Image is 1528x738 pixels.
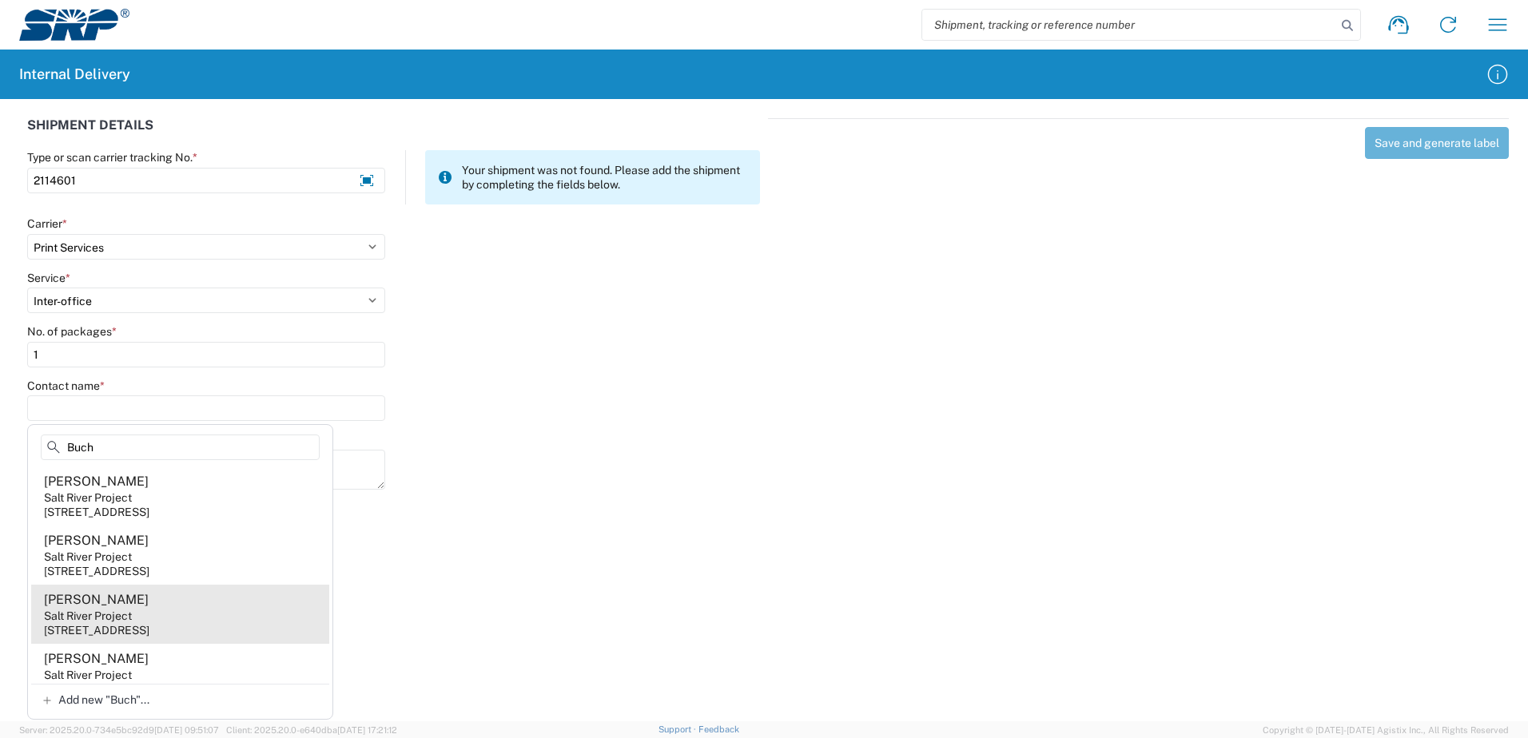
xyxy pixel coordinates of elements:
[1263,723,1509,737] span: Copyright © [DATE]-[DATE] Agistix Inc., All Rights Reserved
[44,564,149,578] div: [STREET_ADDRESS]
[19,9,129,41] img: srp
[19,65,130,84] h2: Internal Delivery
[698,724,739,734] a: Feedback
[44,532,149,550] div: [PERSON_NAME]
[44,505,149,519] div: [STREET_ADDRESS]
[27,216,67,231] label: Carrier
[44,609,132,623] div: Salt River Project
[44,550,132,564] div: Salt River Project
[44,650,149,668] div: [PERSON_NAME]
[44,682,149,696] div: [STREET_ADDRESS]
[44,668,132,682] div: Salt River Project
[337,725,397,735] span: [DATE] 17:21:12
[44,473,149,490] div: [PERSON_NAME]
[659,724,698,734] a: Support
[44,591,149,609] div: [PERSON_NAME]
[27,379,105,393] label: Contact name
[27,118,760,150] div: SHIPMENT DETAILS
[27,271,70,285] label: Service
[27,150,197,165] label: Type or scan carrier tracking No.
[462,163,747,192] span: Your shipment was not found. Please add the shipment by completing the fields below.
[19,725,219,735] span: Server: 2025.20.0-734e5bc92d9
[922,10,1336,40] input: Shipment, tracking or reference number
[154,725,219,735] span: [DATE] 09:51:07
[58,692,149,707] span: Add new "Buch"...
[226,725,397,735] span: Client: 2025.20.0-e640dba
[44,623,149,637] div: [STREET_ADDRESS]
[27,324,117,339] label: No. of packages
[44,490,132,505] div: Salt River Project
